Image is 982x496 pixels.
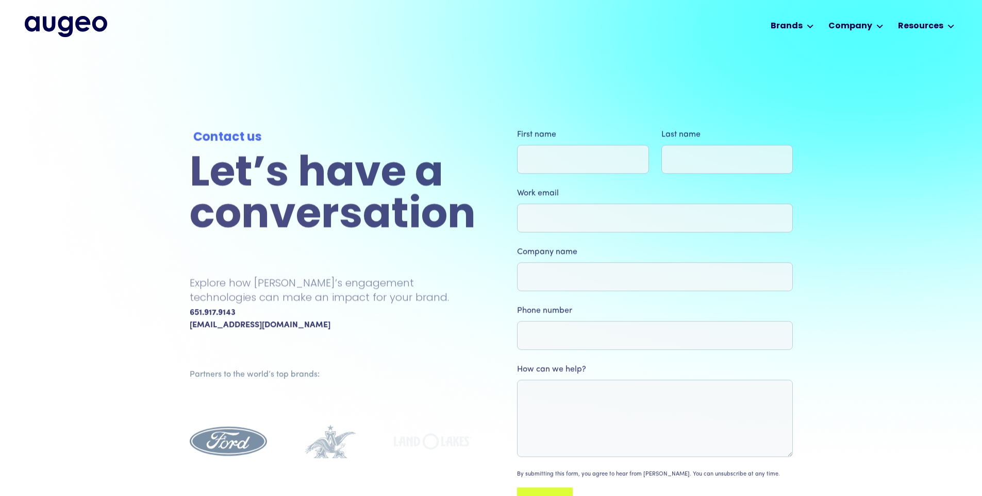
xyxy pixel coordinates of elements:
[190,368,471,381] div: Partners to the world’s top brands:
[190,319,330,331] a: [EMAIL_ADDRESS][DOMAIN_NAME]
[517,128,649,141] label: First name
[25,16,107,37] img: Augeo's full logo in midnight blue.
[771,20,803,32] div: Brands
[517,304,793,317] label: Phone number
[517,470,780,479] div: By submitting this form, you agree to hear from [PERSON_NAME]. You can unsubscribe at any time.
[190,154,476,237] h2: Let’s have a conversation
[190,306,236,319] div: 651.917.9143
[190,276,476,304] p: Explore how [PERSON_NAME]’s engagement technologies can make an impact for your brand.
[193,129,472,147] div: Contact us
[517,363,793,375] label: How can we help?
[898,20,943,32] div: Resources
[517,187,793,199] label: Work email
[828,20,872,32] div: Company
[25,16,107,37] a: home
[517,246,793,258] label: Company name
[661,128,793,141] label: Last name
